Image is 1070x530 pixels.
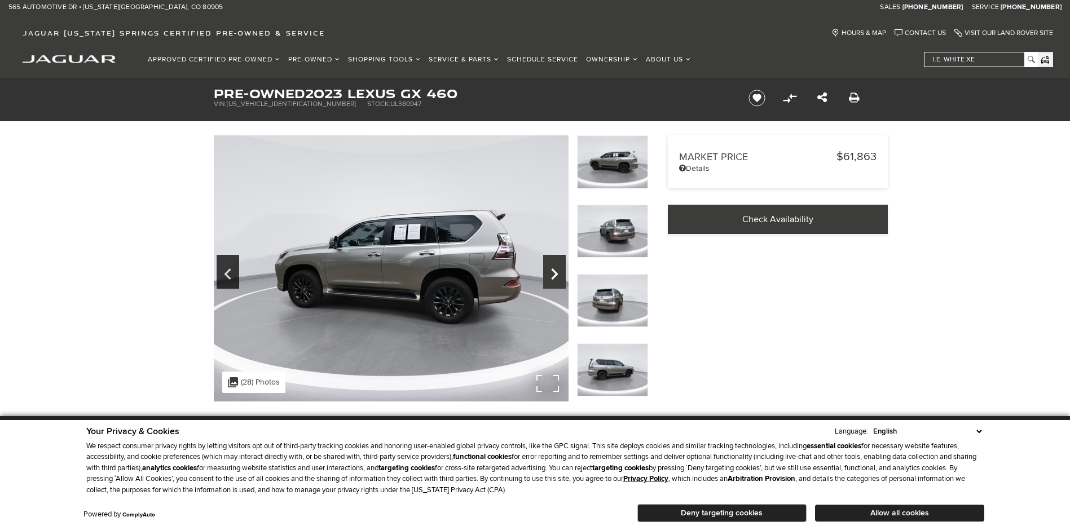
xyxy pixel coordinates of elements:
[835,428,868,435] div: Language:
[954,29,1053,37] a: Visit Our Land Rover Site
[679,164,877,173] a: Details
[217,255,239,289] div: Previous
[902,3,963,12] a: [PHONE_NUMBER]
[642,50,695,69] a: About Us
[214,87,730,100] h1: 2023 Lexus GX 460
[870,426,984,437] select: Language Select
[577,274,648,328] img: Used 2023 Atomic Silver Lexus 460 image 8
[453,452,512,461] strong: functional cookies
[592,463,649,472] strong: targeting cookies
[23,55,116,63] img: Jaguar
[817,91,827,105] a: Share this Pre-Owned 2023 Lexus GX 460
[214,135,569,401] img: Used 2023 Atomic Silver Lexus 460 image 6
[214,100,227,108] span: VIN:
[144,50,284,69] a: Approved Certified Pre-Owned
[122,511,155,518] a: ComplyAuto
[425,50,503,69] a: Service & Parts
[972,3,999,11] span: Service
[222,372,285,393] div: (28) Photos
[23,54,116,63] a: jaguar
[679,150,877,164] a: Market Price $61,863
[390,100,421,108] span: UL380947
[668,205,888,234] a: Check Availability
[577,135,648,189] img: Used 2023 Atomic Silver Lexus 460 image 6
[623,474,668,483] a: Privacy Policy
[781,90,798,107] button: Compare Vehicle
[831,29,886,37] a: Hours & Map
[503,50,582,69] a: Schedule Service
[577,205,648,258] img: Used 2023 Atomic Silver Lexus 460 image 7
[582,50,642,69] a: Ownership
[880,3,900,11] span: Sales
[142,463,197,472] strong: analytics cookies
[815,505,984,522] button: Allow all cookies
[895,29,946,37] a: Contact Us
[836,150,877,164] span: $61,863
[344,50,425,69] a: Shopping Tools
[745,89,769,107] button: Save vehicle
[144,50,695,69] nav: Main Navigation
[728,474,795,483] strong: Arbitration Provision
[742,214,813,225] span: Check Availability
[849,91,860,105] a: Print this Pre-Owned 2023 Lexus GX 460
[637,504,807,522] button: Deny targeting cookies
[378,463,435,472] strong: targeting cookies
[543,255,566,289] div: Next
[86,426,179,437] span: Your Privacy & Cookies
[924,52,1037,67] input: i.e. White XE
[1001,3,1062,12] a: [PHONE_NUMBER]
[17,29,331,37] a: Jaguar [US_STATE] Springs Certified Pre-Owned & Service
[86,441,984,496] p: We respect consumer privacy rights by letting visitors opt out of third-party tracking cookies an...
[367,100,390,108] span: Stock:
[23,29,325,37] span: Jaguar [US_STATE] Springs Certified Pre-Owned & Service
[284,50,344,69] a: Pre-Owned
[807,441,861,450] strong: essential cookies
[83,511,155,518] div: Powered by
[577,343,648,397] img: Used 2023 Atomic Silver Lexus 460 image 9
[679,151,836,163] span: Market Price
[8,3,223,12] a: 565 Automotive Dr • [US_STATE][GEOGRAPHIC_DATA], CO 80905
[227,100,356,108] span: [US_VEHICLE_IDENTIFICATION_NUMBER]
[214,85,305,102] strong: Pre-Owned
